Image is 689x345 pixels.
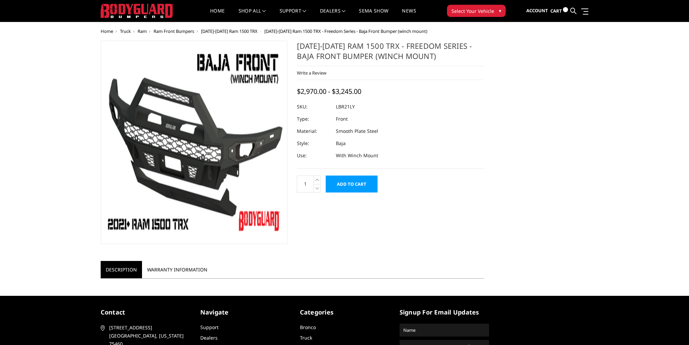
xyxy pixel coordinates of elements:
[297,113,331,125] dt: Type:
[297,137,331,149] dt: Style:
[297,125,331,137] dt: Material:
[239,8,266,22] a: shop all
[336,149,378,162] dd: With Winch Mount
[300,308,389,317] h5: Categories
[451,7,494,15] span: Select Your Vehicle
[210,8,225,22] a: Home
[297,70,326,76] a: Write a Review
[300,324,316,330] a: Bronco
[336,101,355,113] dd: LBR21LY
[499,7,501,14] span: ▾
[400,308,489,317] h5: signup for email updates
[297,101,331,113] dt: SKU:
[101,28,113,34] a: Home
[526,7,548,14] span: Account
[336,125,378,137] dd: Smooth Plate Steel
[101,261,142,278] a: Description
[103,43,286,242] img: 2021-2024 Ram 1500 TRX - Freedom Series - Baja Front Bumper (winch mount)
[101,4,174,18] img: BODYGUARD BUMPERS
[120,28,131,34] a: Truck
[336,113,348,125] dd: Front
[280,8,306,22] a: Support
[200,334,218,341] a: Dealers
[297,41,484,66] h1: [DATE]-[DATE] Ram 1500 TRX - Freedom Series - Baja Front Bumper (winch mount)
[336,137,346,149] dd: Baja
[447,5,506,17] button: Select Your Vehicle
[101,308,190,317] h5: contact
[142,261,212,278] a: Warranty Information
[526,2,548,20] a: Account
[297,87,361,96] span: $2,970.00 - $3,245.00
[101,41,288,244] a: 2021-2024 Ram 1500 TRX - Freedom Series - Baja Front Bumper (winch mount)
[550,8,562,14] span: Cart
[550,2,568,20] a: Cart
[138,28,147,34] a: Ram
[359,8,388,22] a: SEMA Show
[297,149,331,162] dt: Use:
[326,176,378,192] input: Add to Cart
[401,325,488,336] input: Name
[201,28,258,34] a: [DATE]-[DATE] Ram 1500 TRX
[300,334,312,341] a: Truck
[264,28,427,34] span: [DATE]-[DATE] Ram 1500 TRX - Freedom Series - Baja Front Bumper (winch mount)
[154,28,194,34] a: Ram Front Bumpers
[200,308,290,317] h5: Navigate
[402,8,416,22] a: News
[200,324,219,330] a: Support
[320,8,346,22] a: Dealers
